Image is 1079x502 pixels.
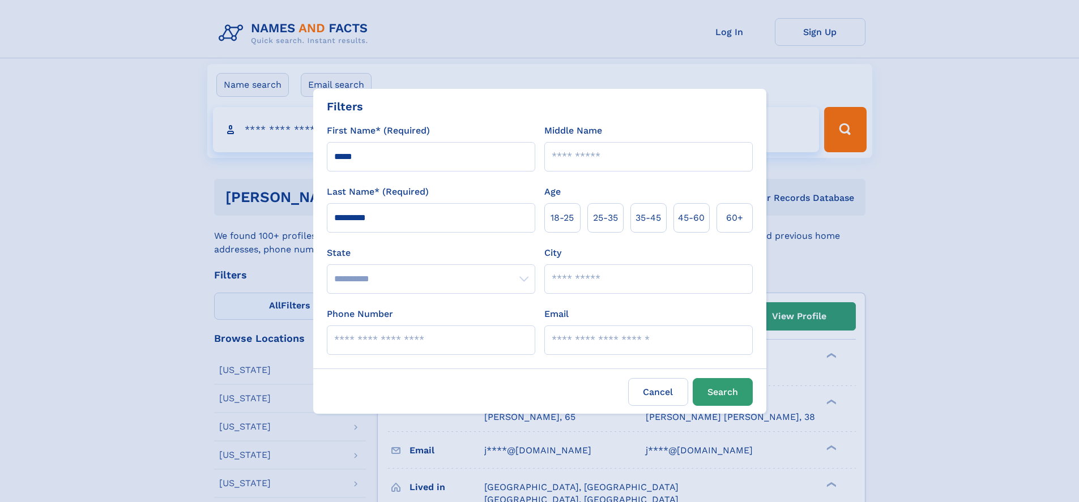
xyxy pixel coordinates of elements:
span: 60+ [726,211,743,225]
label: Middle Name [544,124,602,138]
label: Phone Number [327,307,393,321]
label: Last Name* (Required) [327,185,429,199]
span: 18‑25 [551,211,574,225]
button: Search [693,378,753,406]
label: City [544,246,561,260]
div: Filters [327,98,363,115]
label: Age [544,185,561,199]
label: Cancel [628,378,688,406]
span: 35‑45 [636,211,661,225]
label: First Name* (Required) [327,124,430,138]
span: 25‑35 [593,211,618,225]
label: Email [544,307,569,321]
label: State [327,246,535,260]
span: 45‑60 [678,211,705,225]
